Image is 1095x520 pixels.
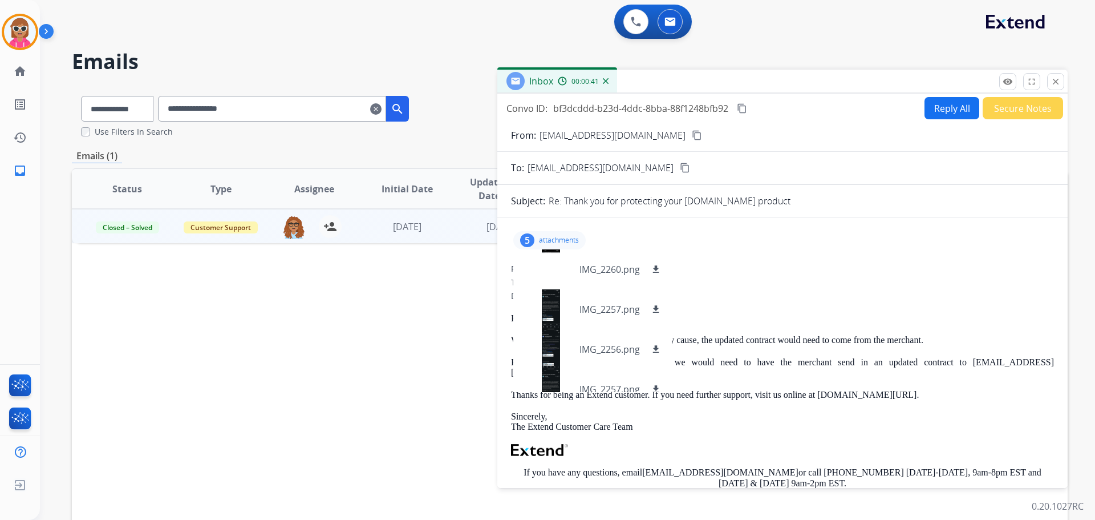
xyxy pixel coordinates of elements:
[692,130,702,140] mat-icon: content_copy
[520,233,534,247] div: 5
[539,236,579,245] p: attachments
[184,221,258,233] span: Customer Support
[506,102,547,115] p: Convo ID:
[511,390,1054,400] p: Thanks for being an Extend customer. If you need further support, visit us online at [DOMAIN_NAME...
[13,98,27,111] mat-icon: list_alt
[323,220,337,233] mat-icon: person_add
[642,467,798,477] a: [EMAIL_ADDRESS][DOMAIN_NAME]
[528,161,674,175] span: [EMAIL_ADDRESS][DOMAIN_NAME]
[651,304,661,315] mat-icon: download
[511,277,1054,288] div: To:
[511,467,1054,489] p: If you have any questions, email or call [PHONE_NUMBER] [DATE]-[DATE], 9am-8pm EST and [DATE] & [...
[464,175,516,203] span: Updated Date
[96,221,159,233] span: Closed – Solved
[294,182,334,196] span: Assignee
[511,128,536,142] p: From:
[983,97,1063,119] button: Secure Notes
[511,335,1054,345] p: We are sorry for any inconvenience this may cause, the updated contract would need to come from t...
[370,102,382,116] mat-icon: clear
[1051,76,1061,87] mat-icon: close
[511,412,1054,433] p: Sincerely, The Extend Customer Care Team
[95,126,173,138] label: Use Filters In Search
[579,382,640,396] p: IMG_2257.png
[511,161,524,175] p: To:
[549,194,790,208] p: Re: Thank you for protecting your [DOMAIN_NAME] product
[579,263,640,276] p: IMG_2260.png
[393,220,421,233] span: [DATE]
[540,128,686,142] p: [EMAIL_ADDRESS][DOMAIN_NAME]
[511,291,1054,302] div: Date:
[651,384,661,394] mat-icon: download
[1003,76,1013,87] mat-icon: remove_red_eye
[210,182,232,196] span: Type
[72,50,1068,73] h2: Emails
[13,131,27,144] mat-icon: history
[511,444,568,457] img: Extend Logo
[1027,76,1037,87] mat-icon: fullscreen
[282,215,305,239] img: agent-avatar
[737,103,747,114] mat-icon: content_copy
[511,263,1054,275] div: From:
[112,182,142,196] span: Status
[553,102,728,115] span: bf3dcddd-b23d-4ddc-8bba-88f1248bfb92
[579,342,640,356] p: IMG_2256.png
[13,164,27,178] mat-icon: inbox
[486,220,515,233] span: [DATE]
[391,102,404,116] mat-icon: search
[4,16,36,48] img: avatar
[651,344,661,354] mat-icon: download
[511,357,1054,378] p: Per the direction from our Higher-ups we would need to have the merchant send in an updated contr...
[924,97,979,119] button: Reply All
[382,182,433,196] span: Initial Date
[579,303,640,316] p: IMG_2257.png
[529,75,553,87] span: Inbox
[651,264,661,275] mat-icon: download
[511,313,1054,324] p: Hi ,
[1032,499,1084,513] p: 0.20.1027RC
[571,77,599,86] span: 00:00:41
[680,163,690,173] mat-icon: content_copy
[72,149,122,163] p: Emails (1)
[13,65,27,78] mat-icon: home
[511,194,545,208] p: Subject:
